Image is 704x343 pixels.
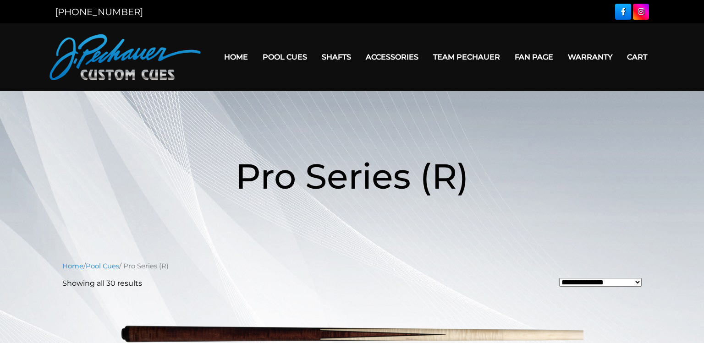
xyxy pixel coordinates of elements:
a: Pool Cues [255,45,314,69]
a: Accessories [358,45,426,69]
a: Fan Page [507,45,561,69]
img: Pechauer Custom Cues [49,34,201,80]
a: Team Pechauer [426,45,507,69]
a: Home [62,262,83,270]
a: Cart [620,45,654,69]
select: Shop order [559,278,642,287]
nav: Breadcrumb [62,261,642,271]
a: Warranty [561,45,620,69]
a: Home [217,45,255,69]
p: Showing all 30 results [62,278,142,289]
a: Pool Cues [86,262,119,270]
a: [PHONE_NUMBER] [55,6,143,17]
a: Shafts [314,45,358,69]
span: Pro Series (R) [236,155,469,197]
